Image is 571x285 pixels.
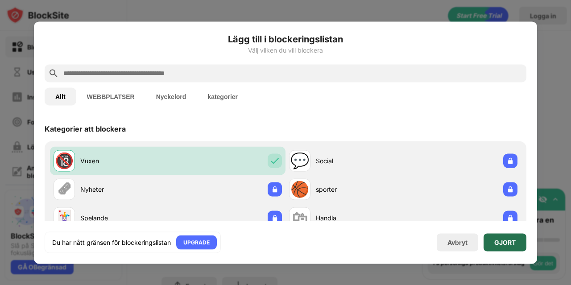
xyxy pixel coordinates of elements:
div: Avbryt [447,239,468,246]
h6: Lägg till i blockeringslistan [45,32,526,45]
button: WEBBPLATSER [76,87,145,105]
div: 🔞 [55,152,74,170]
div: 🗞 [57,180,72,198]
div: Kategorier att blockera [45,124,126,133]
div: GJORT [494,239,516,246]
img: search.svg [48,68,59,78]
div: Nyheter [80,185,168,194]
div: Handla [316,213,403,223]
div: 🛍 [292,209,307,227]
button: kategorier [197,87,248,105]
button: Nyckelord [145,87,197,105]
div: Spelande [80,213,168,223]
div: UPGRADE [183,238,210,247]
button: Allt [45,87,76,105]
div: 🃏 [55,209,74,227]
div: Social [316,156,403,165]
div: Välj vilken du vill blockera [45,46,526,54]
div: 🏀 [290,180,309,198]
div: sporter [316,185,403,194]
div: Du har nått gränsen för blockeringslistan [52,238,171,247]
div: 💬 [290,152,309,170]
div: Vuxen [80,156,168,165]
